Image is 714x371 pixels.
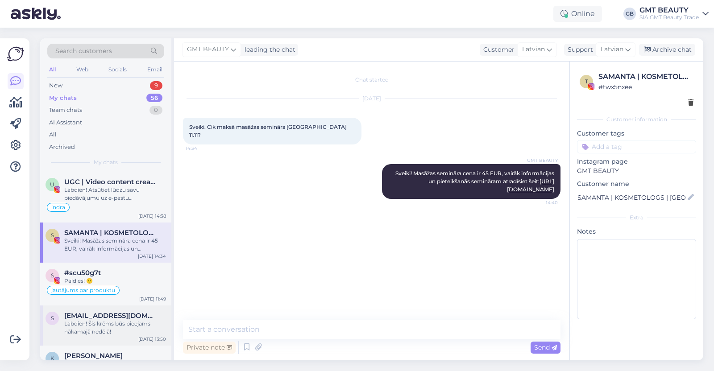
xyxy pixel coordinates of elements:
[49,106,82,115] div: Team chats
[577,193,686,202] input: Add name
[150,81,162,90] div: 9
[577,214,696,222] div: Extra
[189,124,348,138] span: Sveiki. Cik maksā masāžas seminārs [GEOGRAPHIC_DATA] 11.11?
[138,213,166,219] div: [DATE] 14:38
[623,8,636,20] div: GB
[186,145,219,152] span: 14:34
[598,71,693,82] div: SAMANTA | KOSMETOLOGS | [GEOGRAPHIC_DATA]
[145,64,164,75] div: Email
[107,64,129,75] div: Socials
[64,320,166,336] div: Labdien! Šis krēms būs pieejams nākamajā nedēļā!
[639,44,695,56] div: Archive chat
[553,6,602,22] div: Online
[395,170,556,193] span: Sveiki! Masāžas semināra cena ir 45 EUR, vairāk informācijas un pieteikšanās semināram atradīsiet...
[577,227,696,236] p: Notes
[149,106,162,115] div: 0
[49,143,75,152] div: Archived
[64,178,157,186] span: UGC | Video content creator for brands | Lifestyle | 📍RIGA
[522,45,545,54] span: Latvian
[64,277,166,285] div: Paldies! 🙂
[51,288,115,293] span: jautājums par produktu
[639,14,699,21] div: SIA GMT Beauty Trade
[639,7,709,21] a: GMT BEAUTYSIA GMT Beauty Trade
[480,45,515,54] div: Customer
[51,232,54,239] span: S
[601,45,623,54] span: Latvian
[55,46,112,56] span: Search customers
[577,166,696,176] p: GMT BEAUTY
[94,158,118,166] span: My chats
[50,355,54,362] span: K
[47,64,58,75] div: All
[64,237,166,253] div: Sveiki! Masāžas semināra cena ir 45 EUR, vairāk informācijas un pieteikšanās semināram atradīsiet...
[75,64,90,75] div: Web
[524,199,558,206] span: 14:40
[7,45,24,62] img: Askly Logo
[50,181,54,188] span: U
[577,157,696,166] p: Instagram page
[51,205,65,210] span: indra
[49,118,82,127] div: AI Assistant
[598,82,693,92] div: # twx5nxee
[585,78,588,85] span: t
[183,342,236,354] div: Private note
[183,76,560,84] div: Chat started
[577,129,696,138] p: Customer tags
[139,296,166,302] div: [DATE] 11:49
[64,186,166,202] div: Labdien! Atsūtiet lūdzu savu piedāvājumu uz e-pastu [EMAIL_ADDRESS][DOMAIN_NAME]!
[51,315,54,322] span: s
[138,253,166,260] div: [DATE] 14:34
[524,157,558,164] span: GMT BEAUTY
[64,312,157,320] span: soboss@inbox.lv
[639,7,699,14] div: GMT BEAUTY
[49,130,57,139] div: All
[183,95,560,103] div: [DATE]
[577,140,696,153] input: Add a tag
[51,272,54,279] span: s
[577,115,696,124] div: Customer information
[49,81,62,90] div: New
[241,45,295,54] div: leading the chat
[64,352,123,360] span: Kristīne Vēbere
[64,360,166,368] div: Attachment
[564,45,593,54] div: Support
[64,229,157,237] span: SAMANTA | KOSMETOLOGS | RĪGA
[64,269,101,277] span: #scu50g7t
[577,179,696,189] p: Customer name
[187,45,229,54] span: GMT BEAUTY
[49,94,77,103] div: My chats
[146,94,162,103] div: 56
[138,336,166,342] div: [DATE] 13:50
[534,343,557,351] span: Send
